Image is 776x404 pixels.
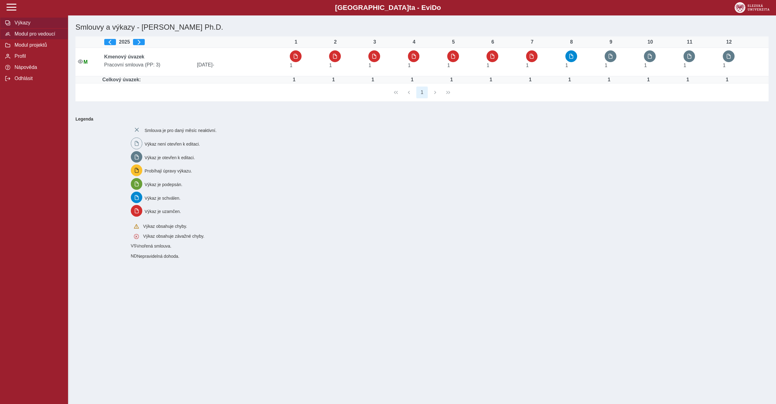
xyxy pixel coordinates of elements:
[721,77,733,83] div: Úvazek : 8 h / den. 40 h / týden.
[524,77,537,83] div: Úvazek : 8 h / den. 40 h / týden.
[642,77,654,83] div: Úvazek : 8 h / den. 40 h / týden.
[565,63,568,68] span: Úvazek : 8 h / den. 40 h / týden.
[408,39,420,45] div: 4
[13,42,63,48] span: Modul projektů
[565,39,578,45] div: 8
[445,77,458,83] div: Úvazek : 8 h / den. 40 h / týden.
[447,39,460,45] div: 5
[723,63,726,68] span: Úvazek : 8 h / den. 40 h / týden.
[13,20,63,26] span: Výkazy
[131,243,137,248] span: Smlouva vnořená do kmene
[288,77,300,83] div: Úvazek : 8 h / den. 40 h / týden.
[19,4,757,12] b: [GEOGRAPHIC_DATA] a - Evi
[131,253,137,258] span: Smlouva vnořená do kmene
[78,59,83,64] i: Smlouva je aktivní
[526,39,538,45] div: 7
[144,209,181,214] span: Výkaz je uzamčen.
[144,128,217,133] span: Smlouva je pro daný měsíc neaktivní.
[564,77,576,83] div: Úvazek : 8 h / den. 40 h / týden.
[143,224,187,229] span: Výkaz obsahuje chyby.
[408,63,411,68] span: Úvazek : 8 h / den. 40 h / týden.
[144,195,180,200] span: Výkaz je schválen.
[144,182,182,187] span: Výkaz je podepsán.
[603,77,615,83] div: Úvazek : 8 h / den. 40 h / týden.
[644,39,656,45] div: 10
[605,39,617,45] div: 9
[485,77,497,83] div: Úvazek : 8 h / den. 40 h / týden.
[104,54,144,59] b: Kmenový úvazek
[432,4,437,11] span: D
[487,39,499,45] div: 6
[329,63,332,68] span: Úvazek : 8 h / den. 40 h / týden.
[368,39,381,45] div: 3
[13,65,63,70] span: Nápověda
[13,53,63,59] span: Profil
[447,63,450,68] span: Úvazek : 8 h / den. 40 h / týden.
[144,168,192,173] span: Probíhají úpravy výkazu.
[409,4,411,11] span: t
[437,4,441,11] span: o
[290,63,293,68] span: Úvazek : 8 h / den. 40 h / týden.
[104,39,285,45] div: 2025
[367,77,379,83] div: Úvazek : 8 h / den. 40 h / týden.
[327,77,340,83] div: Úvazek : 8 h / den. 40 h / týden.
[143,234,204,239] span: Výkaz obsahuje závažné chyby.
[406,77,418,83] div: Úvazek : 8 h / den. 40 h / týden.
[144,155,195,160] span: Výkaz je otevřen k editaci.
[73,114,766,124] b: Legenda
[102,76,287,83] td: Celkový úvazek:
[368,63,371,68] span: Úvazek : 8 h / den. 40 h / týden.
[13,76,63,81] span: Odhlásit
[487,63,489,68] span: Úvazek : 8 h / den. 40 h / týden.
[329,39,341,45] div: 2
[644,63,647,68] span: Úvazek : 8 h / den. 40 h / týden.
[137,254,179,259] span: Nepravidelná dohoda.
[195,62,287,68] span: [DATE]
[144,142,200,147] span: Výkaz není otevřen k editaci.
[13,31,63,37] span: Modul pro vedoucí
[605,63,607,68] span: Úvazek : 8 h / den. 40 h / týden.
[136,244,171,249] span: Vnořená smlouva.
[84,59,88,65] span: Údaje souhlasí s údaji v Magionu
[723,39,735,45] div: 12
[290,39,302,45] div: 1
[682,77,694,83] div: Úvazek : 8 h / den. 40 h / týden.
[735,2,770,13] img: logo_web_su.png
[684,39,696,45] div: 11
[73,20,655,34] h1: Smlouvy a výkazy - [PERSON_NAME] Ph.D.
[416,87,428,98] button: 1
[526,63,529,68] span: Úvazek : 8 h / den. 40 h / týden.
[212,62,214,67] span: -
[102,62,195,68] span: Pracovní smlouva (PP: 3)
[684,63,686,68] span: Úvazek : 8 h / den. 40 h / týden.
